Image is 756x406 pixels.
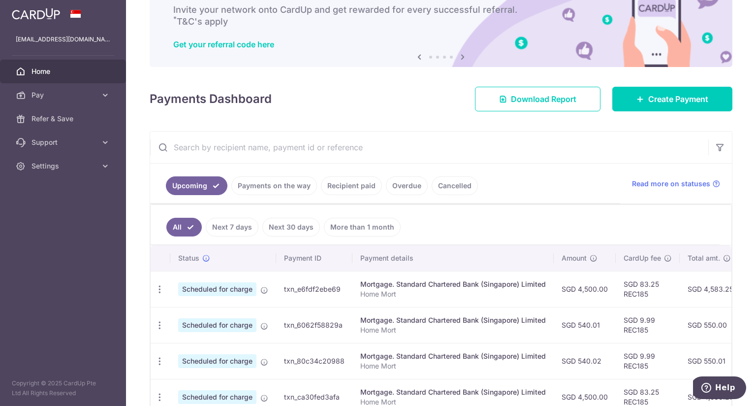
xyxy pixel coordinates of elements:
[511,93,576,105] span: Download Report
[31,90,96,100] span: Pay
[178,390,256,404] span: Scheduled for charge
[178,318,256,332] span: Scheduled for charge
[360,279,546,289] div: Mortgage. Standard Chartered Bank (Singapore) Limited
[648,93,708,105] span: Create Payment
[624,253,661,263] span: CardUp fee
[31,67,96,76] span: Home
[12,8,60,20] img: CardUp
[206,218,258,237] a: Next 7 days
[693,376,746,401] iframe: Opens a widget where you can find more information
[166,176,227,195] a: Upcoming
[562,253,587,263] span: Amount
[31,114,96,124] span: Refer & Save
[360,289,546,299] p: Home Mort
[612,87,732,111] a: Create Payment
[16,34,110,44] p: [EMAIL_ADDRESS][DOMAIN_NAME]
[616,343,680,379] td: SGD 9.99 REC185
[680,307,741,343] td: SGD 550.00
[352,245,554,271] th: Payment details
[231,176,317,195] a: Payments on the way
[150,132,708,163] input: Search by recipient name, payment id or reference
[554,343,616,379] td: SGD 540.02
[554,271,616,307] td: SGD 4,500.00
[150,90,272,108] h4: Payments Dashboard
[632,179,720,189] a: Read more on statuses
[680,343,741,379] td: SGD 550.01
[360,315,546,325] div: Mortgage. Standard Chartered Bank (Singapore) Limited
[554,307,616,343] td: SGD 540.01
[321,176,382,195] a: Recipient paid
[360,361,546,371] p: Home Mort
[475,87,600,111] a: Download Report
[31,161,96,171] span: Settings
[360,387,546,397] div: Mortgage. Standard Chartered Bank (Singapore) Limited
[360,325,546,335] p: Home Mort
[616,307,680,343] td: SGD 9.99 REC185
[262,218,320,237] a: Next 30 days
[276,307,352,343] td: txn_6062f58829a
[386,176,428,195] a: Overdue
[616,271,680,307] td: SGD 83.25 REC185
[178,354,256,368] span: Scheduled for charge
[173,4,709,28] h6: Invite your network onto CardUp and get rewarded for every successful referral. T&C's apply
[432,176,478,195] a: Cancelled
[173,39,274,49] a: Get your referral code here
[324,218,401,237] a: More than 1 month
[276,343,352,379] td: txn_80c34c20988
[276,271,352,307] td: txn_e6fdf2ebe69
[276,245,352,271] th: Payment ID
[166,218,202,237] a: All
[178,282,256,296] span: Scheduled for charge
[360,351,546,361] div: Mortgage. Standard Chartered Bank (Singapore) Limited
[632,179,710,189] span: Read more on statuses
[688,253,720,263] span: Total amt.
[680,271,741,307] td: SGD 4,583.25
[31,137,96,147] span: Support
[178,253,199,263] span: Status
